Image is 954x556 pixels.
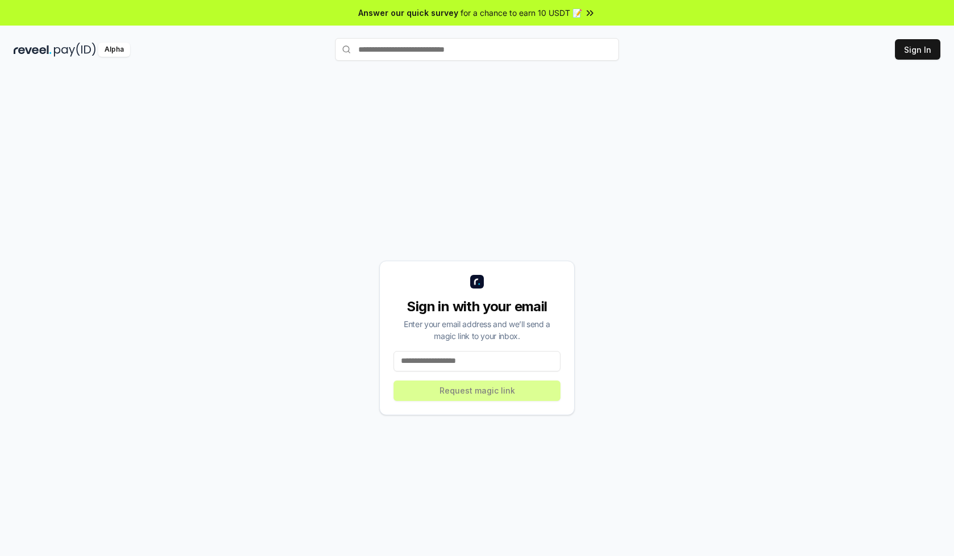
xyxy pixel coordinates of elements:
[470,275,484,289] img: logo_small
[98,43,130,57] div: Alpha
[461,7,582,19] span: for a chance to earn 10 USDT 📝
[14,43,52,57] img: reveel_dark
[358,7,458,19] span: Answer our quick survey
[394,298,560,316] div: Sign in with your email
[394,318,560,342] div: Enter your email address and we’ll send a magic link to your inbox.
[895,39,940,60] button: Sign In
[54,43,96,57] img: pay_id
